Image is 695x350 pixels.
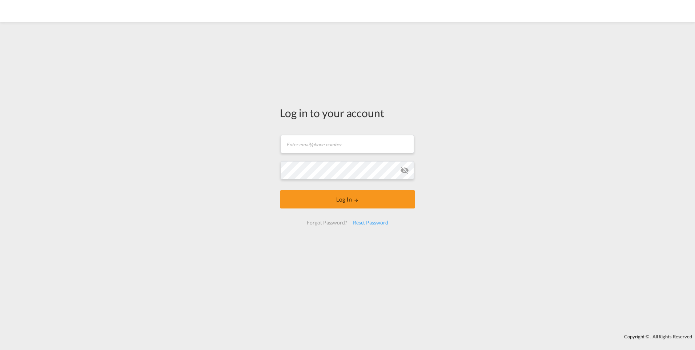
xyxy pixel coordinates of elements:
div: Reset Password [350,216,391,229]
div: Forgot Password? [304,216,350,229]
div: Log in to your account [280,105,415,120]
md-icon: icon-eye-off [400,166,409,175]
input: Enter email/phone number [281,135,414,153]
button: LOGIN [280,190,415,208]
